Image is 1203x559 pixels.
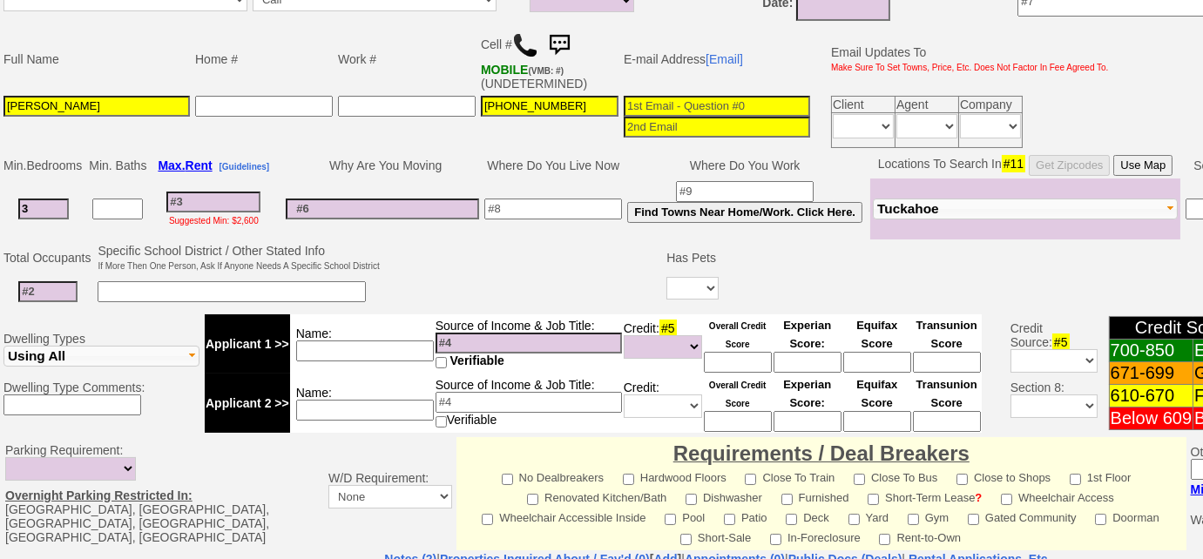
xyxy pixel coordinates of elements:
[868,494,879,505] input: Short-Term Lease?
[1,437,324,550] td: Parking Requirement: [GEOGRAPHIC_DATA], [GEOGRAPHIC_DATA], [GEOGRAPHIC_DATA], [GEOGRAPHIC_DATA], ...
[709,321,767,349] font: Overall Credit Score
[290,314,435,374] td: Name:
[126,124,275,138] b: Laundry Requirement:
[324,437,456,550] td: W/D Requirement:
[783,319,831,350] font: Experian Score:
[1095,514,1106,525] input: Doorman
[1070,474,1081,485] input: 1st Floor
[98,261,379,271] font: If More Then One Person, Ask If Anyone Needs A Specific School District
[158,158,212,172] b: Max.
[1,241,95,274] td: Total Occupants
[968,514,979,525] input: Gated Community
[1001,494,1012,505] input: Wheelchair Access
[913,352,981,373] input: Ask Customer: Do You Know Your Transunion Credit Score
[745,466,835,486] label: Close To Train
[1,152,86,178] td: Min.
[193,25,335,93] td: Home #
[1029,155,1110,176] button: Get Zipcodes
[877,201,939,216] span: Tuckahoe
[435,374,623,433] td: Source of Income & Job Title: Verifiable
[680,534,692,545] input: Short-Sale
[1095,506,1159,526] label: Doorman
[984,312,1100,435] td: Credit Source: Section 8:
[205,374,290,433] td: Applicant 2 >>
[786,506,829,526] label: Deck
[205,314,290,374] td: Applicant 1 >>
[856,378,897,409] font: Equifax Score
[680,526,751,546] label: Short-Sale
[724,506,767,526] label: Patio
[975,491,982,504] a: ?
[1,312,202,435] td: Dwelling Types Dwelling Type Comments:
[868,486,982,506] label: Short-Term Lease
[482,514,493,525] input: Wheelchair Accessible Inside
[624,117,810,138] input: 2nd Email
[166,192,260,212] input: #3
[818,25,1112,93] td: Email Updates To
[1109,385,1193,407] td: 610-670
[219,162,269,172] b: [Guidelines]
[478,25,621,93] td: Cell # (UNDETERMINED)
[832,96,895,112] td: Client
[1,1,57,27] b: [DATE]
[482,506,645,526] label: Wheelchair Accessible Inside
[126,25,379,45] p: FU, inquired re: [STREET_ADDRESS]
[482,152,625,178] td: Where Do You Live Now
[665,514,676,525] input: Pool
[908,514,919,525] input: Gym
[3,346,199,367] button: Using All
[665,506,705,526] label: Pool
[1070,466,1132,486] label: 1st Floor
[18,281,78,302] input: #2
[676,181,814,202] input: #9
[26,158,82,172] span: Bedrooms
[879,526,961,546] label: Rent-to-Own
[854,466,937,486] label: Close To Bus
[283,152,482,178] td: Why Are You Moving
[625,152,865,178] td: Where Do You Work
[484,199,622,219] input: #8
[913,411,981,432] input: Ask Customer: Do You Know Your Transunion Credit Score
[126,92,173,107] b: Status:
[219,158,269,172] a: [Guidelines]
[623,474,634,485] input: Hardwood Floors
[624,96,810,117] input: 1st Email - Question #0
[186,158,213,172] span: Rent
[704,352,772,373] input: Ask Customer: Do You Know Your Overall Credit Score
[786,514,797,525] input: Deck
[856,319,897,350] font: Equifax Score
[436,333,622,354] input: #4
[18,199,69,219] input: #1
[169,216,259,226] font: Suggested Min: $2,600
[126,61,198,76] b: Full Name:
[916,378,977,409] font: Transunion Score
[1053,45,1113,55] b: Performed By:
[1109,362,1193,385] td: 671-699
[783,378,831,409] font: Experian Score:
[770,526,861,546] label: In-Foreclosure
[1053,28,1170,43] b: [PERSON_NAME]
[1109,340,1193,362] td: 700-850
[86,152,149,178] td: Min. Baths
[774,352,841,373] input: Ask Customer: Do You Know Your Experian Credit Score
[774,411,841,432] input: Ask Customer: Do You Know Your Experian Credit Score
[843,352,911,373] input: Ask Customer: Do You Know Your Equifax Credit Score
[528,66,564,76] font: (VMB: #)
[436,392,622,413] input: #4
[527,494,538,505] input: Renovated Kitchen/Bath
[664,241,721,274] td: Has Pets
[1002,155,1025,172] span: #11
[502,474,513,485] input: No Dealbreakers
[623,314,703,374] td: Credit:
[686,494,697,505] input: Dishwasher
[502,466,605,486] label: No Dealbreakers
[706,52,743,66] a: [Email]
[335,25,478,93] td: Work #
[770,534,781,545] input: In-Foreclosure
[1001,486,1114,506] label: Wheelchair Access
[854,474,865,485] input: Close To Bus
[126,45,534,138] i: Changes Made: [PERSON_NAME] (Originally: ) [PHONE_NUMBER] (Originally: ) Followup via Phone (Orig...
[623,374,703,433] td: Credit:
[623,466,727,486] label: Hardwood Floors
[527,486,666,506] label: Renovated Kitchen/Bath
